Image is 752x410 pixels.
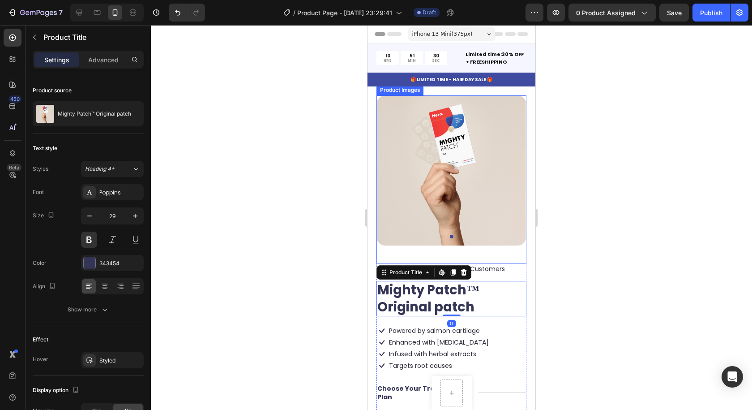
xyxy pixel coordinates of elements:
button: Publish [692,4,730,22]
span: / [293,8,295,17]
div: Size [33,210,56,222]
div: Styles [33,165,48,173]
p: Settings [44,55,69,65]
div: Color [33,259,47,267]
span: Heading 4* [85,165,115,173]
div: Align [33,281,58,293]
span: Draft [423,9,436,17]
span: Save [667,9,682,17]
p: Advanced [88,55,119,65]
div: Text style [33,144,57,152]
div: Font [33,188,44,196]
button: 7 [4,4,67,22]
div: 343454 [99,259,141,268]
div: Display option [33,384,81,397]
button: Heading 4* [81,161,144,177]
div: 450 [9,95,21,103]
button: 0 product assigned [568,4,656,22]
div: Product source [33,86,72,95]
div: Beta [7,164,21,171]
img: product feature img [36,105,54,123]
span: Product Page - [DATE] 23:29:41 [297,8,392,17]
span: 0 product assigned [576,8,636,17]
p: Mighty Patch™ Original patch [58,111,131,117]
button: Show more [33,302,144,318]
div: Effect [33,336,48,344]
button: Save [659,4,689,22]
div: Show more [68,305,109,314]
p: Product Title [43,32,140,43]
div: Styled [99,357,141,365]
p: 7 [59,7,63,18]
div: Open Intercom Messenger [722,366,743,388]
div: Hover [33,355,48,363]
div: Undo/Redo [169,4,205,22]
iframe: Design area [367,25,535,410]
div: Poppins [99,189,141,197]
div: Publish [700,8,722,17]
